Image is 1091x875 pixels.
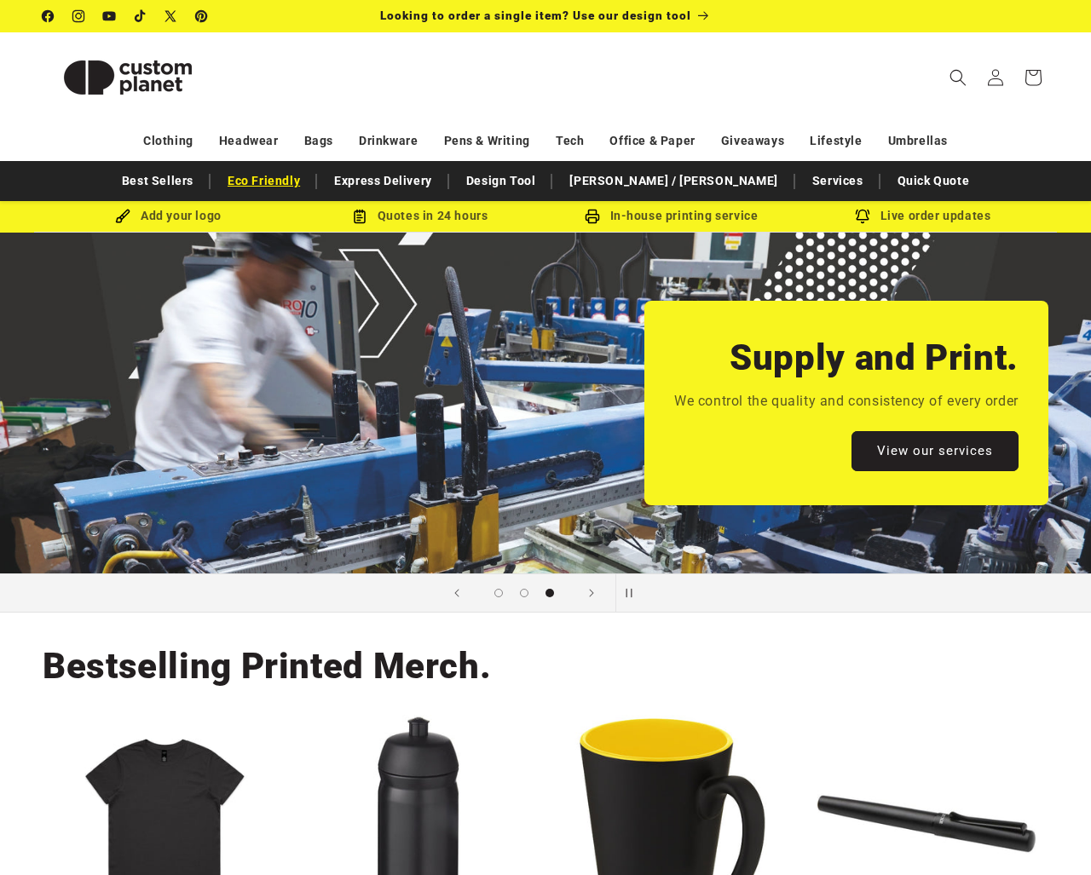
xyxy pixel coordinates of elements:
a: [PERSON_NAME] / [PERSON_NAME] [561,166,786,196]
a: Quick Quote [889,166,978,196]
button: Load slide 1 of 3 [486,580,511,606]
a: Lifestyle [810,126,862,156]
button: Load slide 2 of 3 [511,580,537,606]
summary: Search [939,59,977,96]
a: Pens & Writing [444,126,530,156]
a: Express Delivery [326,166,441,196]
a: Bags [304,126,333,156]
img: Custom Planet [43,39,213,116]
a: Umbrellas [888,126,948,156]
a: Drinkware [359,126,418,156]
button: Previous slide [438,574,476,612]
p: We control the quality and consistency of every order [674,389,1019,414]
iframe: Chat Widget [799,691,1091,875]
a: Giveaways [721,126,784,156]
a: View our services [851,430,1019,470]
button: Pause slideshow [615,574,653,612]
a: Headwear [219,126,279,156]
div: Add your logo [43,205,294,227]
span: Looking to order a single item? Use our design tool [380,9,691,22]
h2: Bestselling Printed Merch. [43,643,491,689]
a: Office & Paper [609,126,695,156]
img: Brush Icon [115,209,130,224]
a: Custom Planet [37,32,220,122]
img: In-house printing [585,209,600,224]
div: In-house printing service [545,205,797,227]
a: Services [804,166,872,196]
a: Design Tool [458,166,545,196]
div: Quotes in 24 hours [294,205,545,227]
h2: Supply and Print. [730,335,1019,381]
div: Live order updates [797,205,1048,227]
button: Next slide [573,574,610,612]
img: Order updates [855,209,870,224]
a: Tech [556,126,584,156]
button: Load slide 3 of 3 [537,580,563,606]
a: Clothing [143,126,193,156]
a: Eco Friendly [219,166,309,196]
img: Order Updates Icon [352,209,367,224]
a: Best Sellers [113,166,202,196]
